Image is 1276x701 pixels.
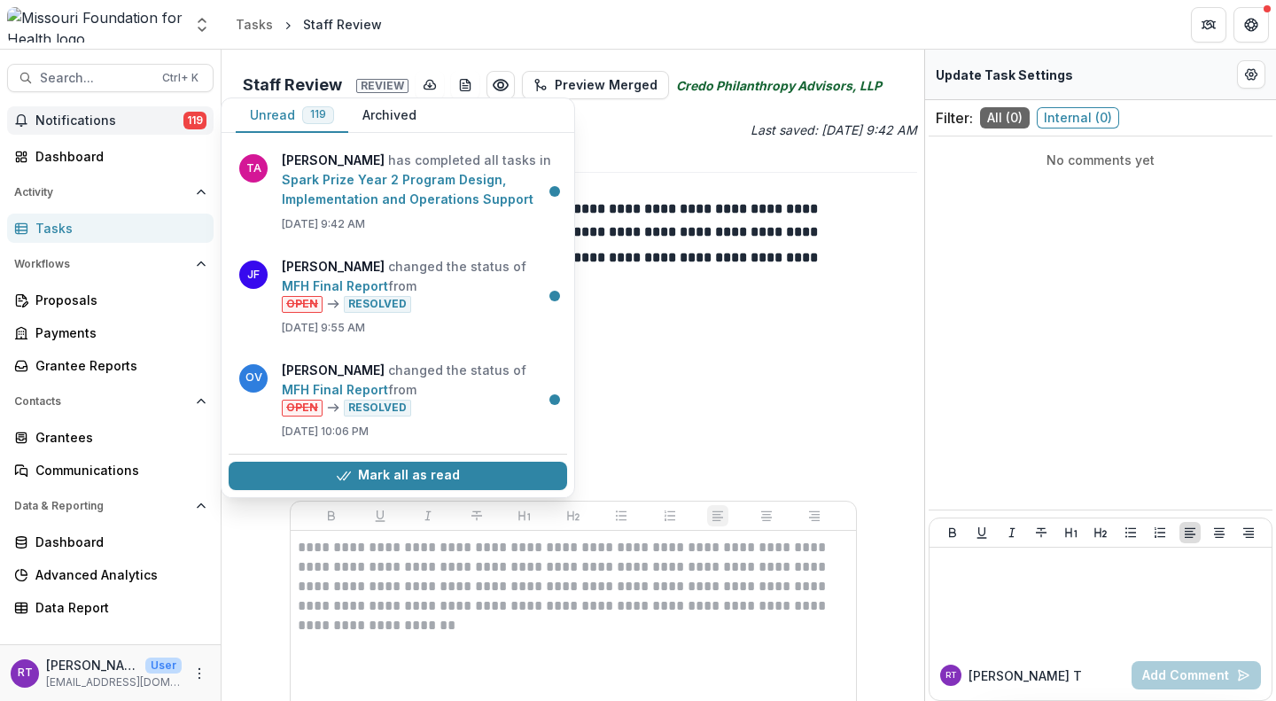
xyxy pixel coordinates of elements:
a: Advanced Analytics [7,560,214,589]
button: Ordered List [659,505,681,526]
nav: breadcrumb [229,12,389,37]
a: Tasks [7,214,214,243]
h2: Staff Review [243,75,408,95]
span: Review [356,79,408,93]
button: Search... [7,64,214,92]
a: Communications [7,456,214,485]
a: Proposals [7,285,214,315]
div: Communications [35,461,199,479]
a: Dashboard [7,142,214,171]
button: Notifications119 [7,106,214,135]
button: download-word-button [451,71,479,99]
a: Payments [7,318,214,347]
p: changed the status of from [282,257,556,313]
p: [PERSON_NAME] T [969,666,1082,685]
a: Grantee Reports [7,351,214,380]
button: download-button [416,71,444,99]
button: Heading 2 [1090,522,1111,543]
button: Bold [321,505,342,526]
p: [EMAIL_ADDRESS][DOMAIN_NAME] [46,674,182,690]
span: 119 [183,112,206,129]
span: 119 [310,108,326,121]
i: Credo Philanthropy Advisors, LLP [676,76,882,95]
p: [PERSON_NAME] [46,656,138,674]
p: Filter: [936,107,973,129]
button: Align Right [1238,522,1259,543]
button: Open entity switcher [190,7,214,43]
p: has completed all tasks in [282,151,556,209]
span: Activity [14,186,189,199]
button: Mark all as read [229,462,567,490]
button: Align Left [707,505,728,526]
div: Grantee Reports [35,356,199,375]
button: Bullet List [611,505,632,526]
span: Data & Reporting [14,500,189,512]
p: Last saved: [DATE] 9:42 AM [577,121,918,139]
div: Advanced Analytics [35,565,199,584]
button: Heading 1 [514,505,535,526]
span: Workflows [14,258,189,270]
img: Missouri Foundation for Health logo [7,7,183,43]
div: Reana Thomas [18,667,33,679]
p: Update Task Settings [936,66,1073,84]
div: Dashboard [35,533,199,551]
div: Reana Thomas [945,671,957,680]
button: Italicize [1001,522,1023,543]
p: No comments yet [936,151,1265,169]
p: changed the status of from [282,361,556,417]
span: All ( 0 ) [980,107,1030,129]
div: Tasks [236,15,273,34]
button: Align Left [1179,522,1201,543]
button: Strike [1031,522,1052,543]
button: Heading 2 [563,505,584,526]
a: Spark Prize Year 2 Program Design, Implementation and Operations Support [282,172,533,206]
div: Data Report [35,598,199,617]
a: Dashboard [7,527,214,557]
button: Partners [1191,7,1226,43]
button: Heading 1 [1061,522,1082,543]
div: Grantees [35,428,199,447]
button: Edit Form Settings [1237,60,1265,89]
button: Underline [370,505,391,526]
button: Unread [236,98,348,133]
button: Bold [942,522,963,543]
button: Strike [466,505,487,526]
button: Align Center [1209,522,1230,543]
div: Proposals [35,291,199,309]
span: Search... [40,71,152,86]
button: Open Workflows [7,250,214,278]
button: Align Center [756,505,777,526]
button: Align Right [804,505,825,526]
button: Open Data & Reporting [7,492,214,520]
button: Bullet List [1120,522,1141,543]
button: Open Activity [7,178,214,206]
button: Archived [348,98,431,133]
div: Staff Review [303,15,382,34]
p: User [145,658,182,674]
a: Data Report [7,593,214,622]
div: Tasks [35,219,199,238]
button: Preview 236acd56-3fa2-4d15-a496-0d51bbbacb09.pdf [486,71,515,99]
button: Italicize [417,505,439,526]
button: Get Help [1233,7,1269,43]
a: MFH Final Report [282,382,388,397]
button: More [189,663,210,684]
button: Open Contacts [7,387,214,416]
a: MFH Final Report [282,278,388,293]
button: Underline [971,522,992,543]
button: Ordered List [1149,522,1171,543]
div: Payments [35,323,199,342]
a: Grantees [7,423,214,452]
button: Add Comment [1132,661,1261,689]
span: Notifications [35,113,183,129]
div: Dashboard [35,147,199,166]
button: Preview Merged [522,71,669,99]
span: Internal ( 0 ) [1037,107,1119,129]
a: Tasks [229,12,280,37]
span: Contacts [14,395,189,408]
div: Ctrl + K [159,68,202,88]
